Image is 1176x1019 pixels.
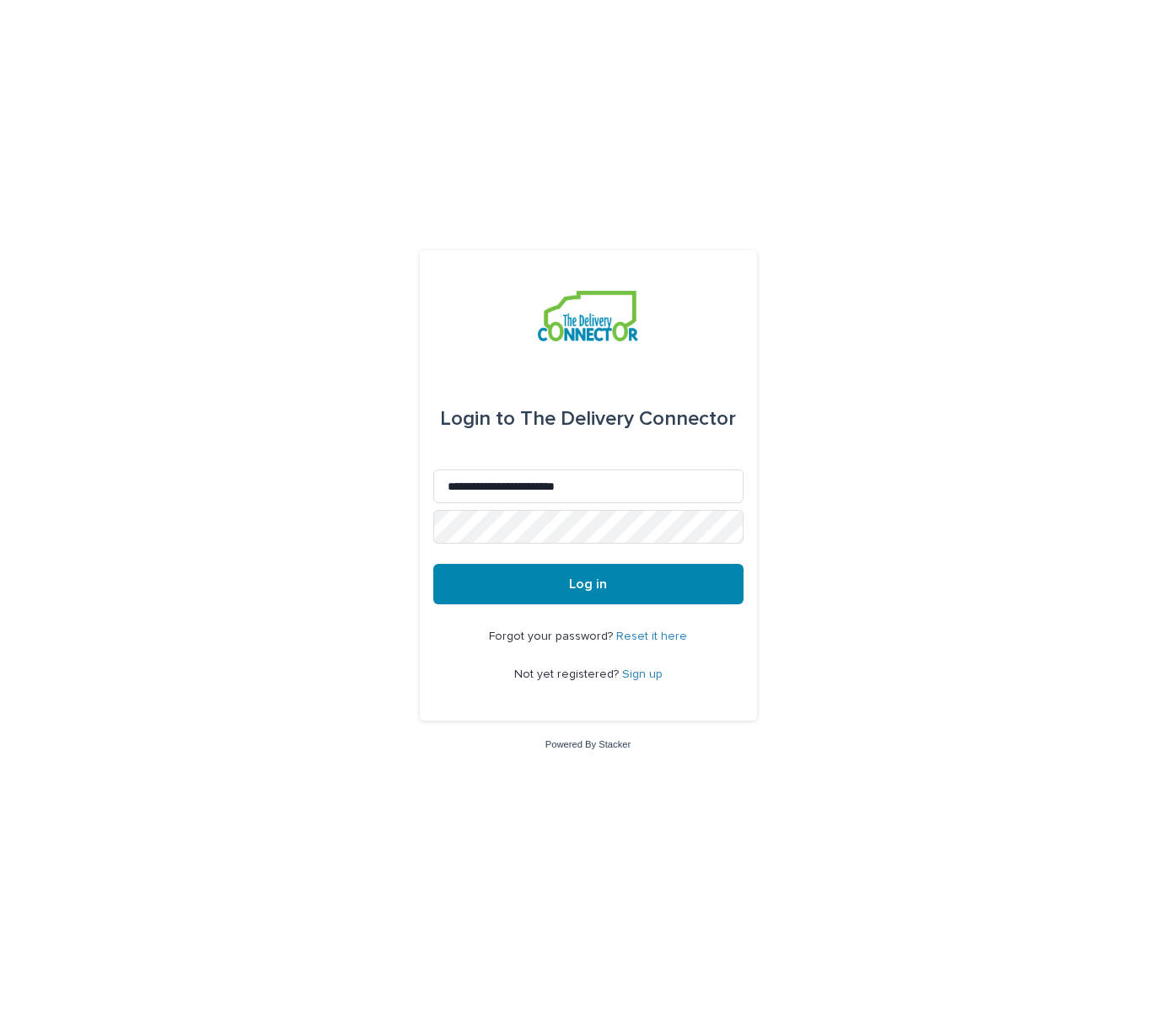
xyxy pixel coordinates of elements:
span: Login to [440,409,515,429]
button: Log in [433,564,744,604]
div: The Delivery Connector [440,395,736,442]
span: Log in [569,577,607,591]
a: Reset it here [616,630,687,642]
span: Not yet registered? [514,668,622,680]
span: Forgot your password? [489,630,616,642]
a: Sign up [622,668,663,680]
img: aCWQmA6OSGG0Kwt8cj3c [538,291,638,341]
a: Powered By Stacker [545,739,631,749]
